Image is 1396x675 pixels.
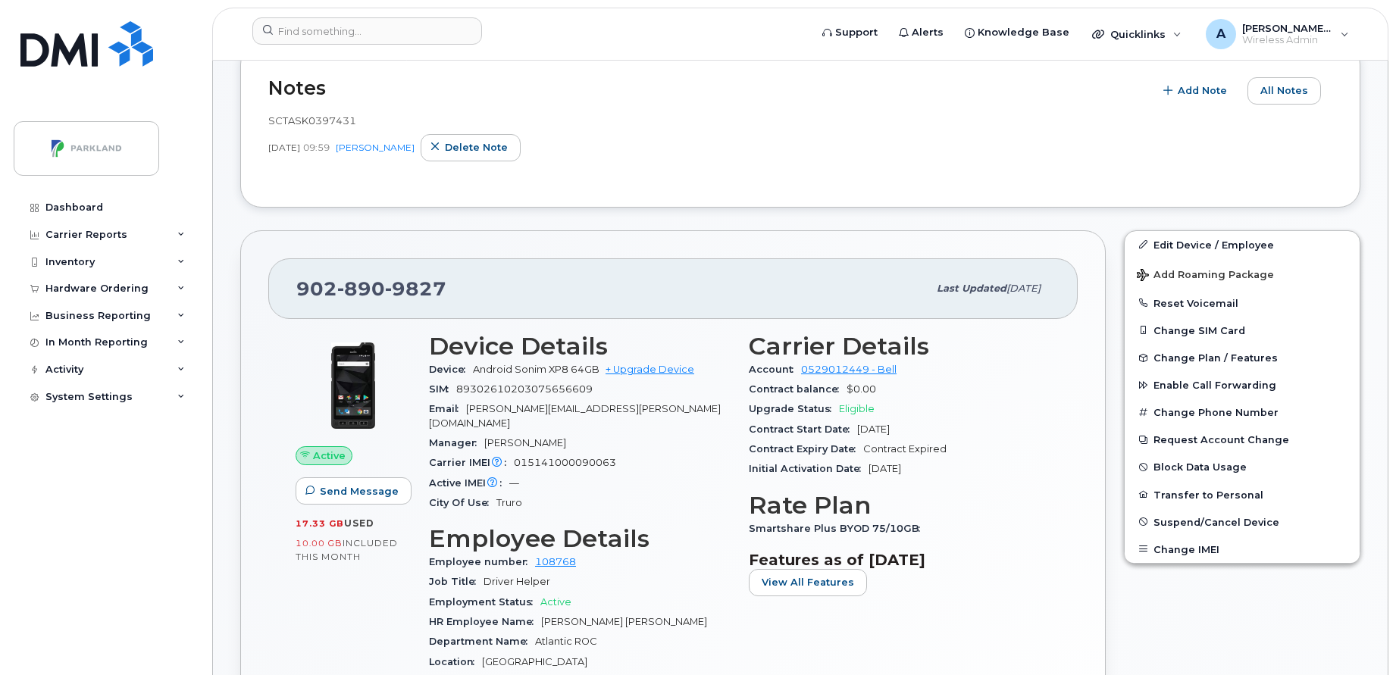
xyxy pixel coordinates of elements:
[1110,28,1166,40] span: Quicklinks
[429,596,540,608] span: Employment Status
[863,443,947,455] span: Contract Expired
[482,656,587,667] span: [GEOGRAPHIC_DATA]
[1125,289,1360,317] button: Reset Voicemail
[1125,481,1360,508] button: Transfer to Personal
[535,636,597,647] span: Atlantic ROC
[484,437,566,448] span: [PERSON_NAME]
[456,383,593,395] span: 89302610203075656609
[429,576,484,587] span: Job Title
[296,277,446,300] span: 902
[1242,22,1333,34] span: [PERSON_NAME][EMAIL_ADDRESS][PERSON_NAME][DOMAIN_NAME]
[847,383,876,395] span: $0.00
[320,484,399,498] span: Send Message
[937,283,1006,294] span: Last updated
[762,575,854,589] span: View All Features
[337,277,385,300] span: 890
[268,114,356,127] span: SCTASK0397431
[1247,77,1321,105] button: All Notes
[429,333,731,360] h3: Device Details
[954,17,1080,48] a: Knowledge Base
[429,497,496,508] span: City Of Use
[484,576,550,587] span: Driver Helper
[540,596,571,608] span: Active
[252,17,482,45] input: Find something...
[749,333,1050,360] h3: Carrier Details
[835,25,878,40] span: Support
[303,141,330,154] span: 09:59
[801,364,897,375] a: 0529012449 - Bell
[1125,398,1360,426] button: Change Phone Number
[1242,34,1333,46] span: Wireless Admin
[445,140,508,155] span: Delete note
[1260,83,1308,98] span: All Notes
[429,437,484,448] span: Manager
[429,656,482,667] span: Location
[429,383,456,395] span: SIM
[429,556,535,567] span: Employee number
[429,636,535,647] span: Department Name
[1137,269,1274,283] span: Add Roaming Package
[812,17,888,48] a: Support
[1178,83,1227,98] span: Add Note
[749,492,1050,519] h3: Rate Plan
[1081,19,1192,49] div: Quicklinks
[1216,25,1225,43] span: A
[268,141,300,154] span: [DATE]
[296,518,344,529] span: 17.33 GB
[1125,426,1360,453] button: Request Account Change
[336,142,415,153] a: [PERSON_NAME]
[429,364,473,375] span: Device
[496,497,522,508] span: Truro
[296,477,412,505] button: Send Message
[749,364,801,375] span: Account
[344,517,374,529] span: used
[1125,453,1360,480] button: Block Data Usage
[749,463,869,474] span: Initial Activation Date
[296,538,343,548] span: 10.00 GB
[749,403,839,414] span: Upgrade Status
[473,364,599,375] span: Android Sonim XP8 64GB
[1153,516,1279,527] span: Suspend/Cancel Device
[978,25,1069,40] span: Knowledge Base
[535,556,576,567] a: 108768
[509,477,519,489] span: —
[749,569,867,596] button: View All Features
[749,423,857,435] span: Contract Start Date
[541,616,707,627] span: [PERSON_NAME] [PERSON_NAME]
[749,383,847,395] span: Contract balance
[1125,536,1360,563] button: Change IMEI
[1125,371,1360,398] button: Enable Call Forwarding
[1125,317,1360,344] button: Change SIM Card
[749,523,928,534] span: Smartshare Plus BYOD 75/10GB
[385,277,446,300] span: 9827
[308,340,399,431] img: image20231002-3703462-pts7pf.jpeg
[857,423,890,435] span: [DATE]
[514,457,616,468] span: 015141000090063
[839,403,875,414] span: Eligible
[429,403,466,414] span: Email
[1153,77,1240,105] button: Add Note
[429,457,514,468] span: Carrier IMEI
[1125,508,1360,536] button: Suspend/Cancel Device
[749,551,1050,569] h3: Features as of [DATE]
[869,463,901,474] span: [DATE]
[1006,283,1041,294] span: [DATE]
[912,25,944,40] span: Alerts
[313,448,346,463] span: Active
[296,537,398,562] span: included this month
[888,17,954,48] a: Alerts
[1125,344,1360,371] button: Change Plan / Features
[1195,19,1360,49] div: Abisheik.Thiyagarajan@parkland.ca
[429,525,731,552] h3: Employee Details
[429,477,509,489] span: Active IMEI
[268,77,1146,99] h2: Notes
[606,364,694,375] a: + Upgrade Device
[429,616,541,627] span: HR Employee Name
[1153,352,1278,364] span: Change Plan / Features
[1125,258,1360,289] button: Add Roaming Package
[749,443,863,455] span: Contract Expiry Date
[421,134,521,161] button: Delete note
[1153,380,1276,391] span: Enable Call Forwarding
[1125,231,1360,258] a: Edit Device / Employee
[429,403,721,428] span: [PERSON_NAME][EMAIL_ADDRESS][PERSON_NAME][DOMAIN_NAME]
